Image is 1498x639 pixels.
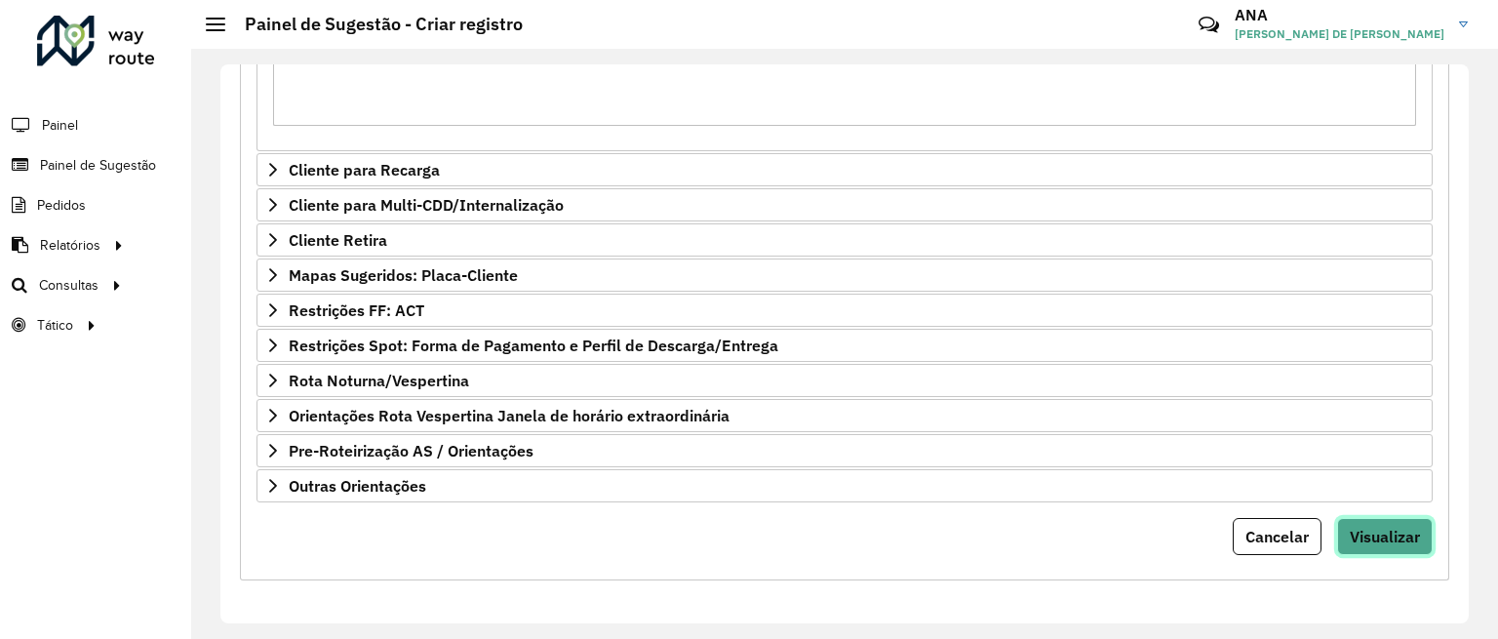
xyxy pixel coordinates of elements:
[1350,527,1420,546] span: Visualizar
[289,338,778,353] span: Restrições Spot: Forma de Pagamento e Perfil de Descarga/Entrega
[256,223,1433,257] a: Cliente Retira
[256,329,1433,362] a: Restrições Spot: Forma de Pagamento e Perfil de Descarga/Entrega
[1188,4,1230,46] a: Contato Rápido
[1337,518,1433,555] button: Visualizar
[40,235,100,256] span: Relatórios
[39,275,99,296] span: Consultas
[256,469,1433,502] a: Outras Orientações
[1245,527,1309,546] span: Cancelar
[1235,25,1444,43] span: [PERSON_NAME] DE [PERSON_NAME]
[289,162,440,178] span: Cliente para Recarga
[256,188,1433,221] a: Cliente para Multi-CDD/Internalização
[256,153,1433,186] a: Cliente para Recarga
[256,399,1433,432] a: Orientações Rota Vespertina Janela de horário extraordinária
[256,294,1433,327] a: Restrições FF: ACT
[289,197,564,213] span: Cliente para Multi-CDD/Internalização
[37,315,73,336] span: Tático
[289,478,426,494] span: Outras Orientações
[289,443,533,459] span: Pre-Roteirização AS / Orientações
[289,408,729,423] span: Orientações Rota Vespertina Janela de horário extraordinária
[40,155,156,176] span: Painel de Sugestão
[289,373,469,388] span: Rota Noturna/Vespertina
[42,115,78,136] span: Painel
[256,434,1433,467] a: Pre-Roteirização AS / Orientações
[289,232,387,248] span: Cliente Retira
[289,302,424,318] span: Restrições FF: ACT
[289,267,518,283] span: Mapas Sugeridos: Placa-Cliente
[1233,518,1321,555] button: Cancelar
[256,364,1433,397] a: Rota Noturna/Vespertina
[225,14,523,35] h2: Painel de Sugestão - Criar registro
[256,259,1433,292] a: Mapas Sugeridos: Placa-Cliente
[37,195,86,216] span: Pedidos
[1235,6,1444,24] h3: ANA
